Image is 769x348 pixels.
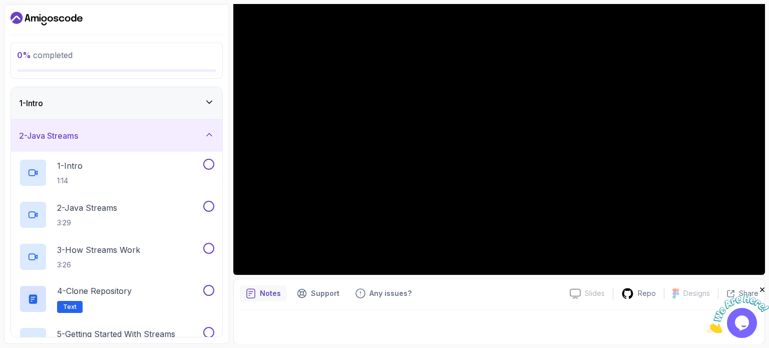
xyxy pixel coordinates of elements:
[349,285,418,301] button: Feedback button
[19,201,214,229] button: 2-Java Streams3:29
[240,285,287,301] button: notes button
[638,288,656,298] p: Repo
[291,285,345,301] button: Support button
[311,288,339,298] p: Support
[57,260,140,270] p: 3:26
[11,87,222,119] button: 1-Intro
[613,287,664,300] a: Repo
[19,285,214,313] button: 4-Clone RepositoryText
[683,288,710,298] p: Designs
[19,130,78,142] h3: 2 - Java Streams
[57,285,132,297] p: 4 - Clone Repository
[585,288,605,298] p: Slides
[17,50,31,60] span: 0 %
[57,218,117,228] p: 3:29
[57,176,83,186] p: 1:14
[57,328,175,340] p: 5 - Getting Started With Streams
[57,160,83,172] p: 1 - Intro
[11,120,222,152] button: 2-Java Streams
[19,159,214,187] button: 1-Intro1:14
[17,50,73,60] span: completed
[63,303,77,311] span: Text
[19,243,214,271] button: 3-How Streams Work3:26
[369,288,412,298] p: Any issues?
[19,97,43,109] h3: 1 - Intro
[57,202,117,214] p: 2 - Java Streams
[11,11,83,27] a: Dashboard
[707,285,769,333] iframe: chat widget
[57,244,140,256] p: 3 - How Streams Work
[260,288,281,298] p: Notes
